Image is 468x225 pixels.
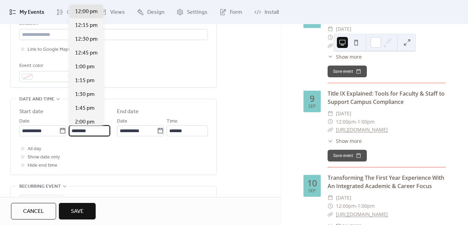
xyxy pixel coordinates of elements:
a: [URL][DOMAIN_NAME] [336,211,388,217]
div: ​ [328,202,333,210]
span: My Events [20,8,44,17]
div: 10 [307,179,317,187]
span: Connect [67,8,88,17]
a: Install [249,3,284,21]
a: Transforming The First Year Experience With An Integrated Academic & Career Focus [328,174,444,190]
span: 1:45 pm [75,104,95,112]
div: ​ [328,33,333,41]
span: Save [71,207,84,216]
button: ​Show more [328,137,362,145]
div: Start date [19,108,43,116]
a: Connect [51,3,93,21]
span: Install [265,8,279,17]
span: 10:00am [336,33,355,41]
a: Form [214,3,247,21]
a: Title IX Explained: Tools for Faculty & Staff to Support Campus Compliance [328,90,445,106]
div: Sep [308,20,316,25]
div: ​ [328,109,333,118]
span: 1:00pm [358,202,375,210]
div: ​ [328,53,333,60]
span: 12:30 pm [75,35,98,43]
div: End date [117,108,139,116]
div: ​ [328,118,333,126]
span: Hide end time [28,162,57,170]
span: - [356,118,358,126]
button: ​Show more [328,53,362,60]
a: Settings [171,3,213,21]
div: Location [19,20,206,28]
span: 1:00 pm [75,63,95,71]
span: Form [230,8,242,17]
span: Show date only [28,153,60,162]
span: [DATE] [336,194,351,202]
button: Save event [328,66,367,77]
span: 1:30 pm [75,90,95,99]
button: Cancel [11,203,56,219]
a: Views [95,3,130,21]
span: 12:00 pm [75,8,98,16]
span: Time [167,117,178,126]
span: Time [69,117,80,126]
span: Date and time [19,95,54,104]
a: My Events [4,3,50,21]
span: Settings [187,8,208,17]
span: Recurring event [19,183,61,191]
a: Design [132,3,170,21]
span: [DATE] [336,25,351,33]
span: 12:00pm [336,118,356,126]
span: 1:00pm [358,118,375,126]
div: Sep [308,189,316,193]
div: ​ [328,210,333,218]
div: ​ [328,41,333,50]
span: Show more [336,137,362,145]
span: Link to Google Maps [28,46,71,54]
span: 2:00 pm [75,118,95,126]
div: 9 [310,94,315,103]
a: [URL][DOMAIN_NAME] [336,126,388,133]
span: 12:15 pm [75,21,98,30]
span: 12:00pm [336,202,356,210]
div: Event color [19,62,74,70]
span: Show more [336,53,362,60]
div: ​ [328,126,333,134]
div: ​ [328,25,333,33]
div: ​ [328,137,333,145]
div: ​ [328,194,333,202]
span: Date [19,117,30,126]
span: 1:15 pm [75,77,95,85]
div: Sep [308,104,316,109]
span: 12:45 pm [75,49,98,57]
button: Save [59,203,96,219]
span: Date [117,117,127,126]
span: 11:00am [357,33,377,41]
span: Design [147,8,164,17]
span: All day [28,145,41,153]
span: Views [110,8,125,17]
span: [DATE] [336,109,351,118]
span: Do not repeat [22,196,52,205]
span: Cancel [23,207,44,216]
button: Save event [328,150,367,162]
span: - [356,202,358,210]
span: - [355,33,357,41]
